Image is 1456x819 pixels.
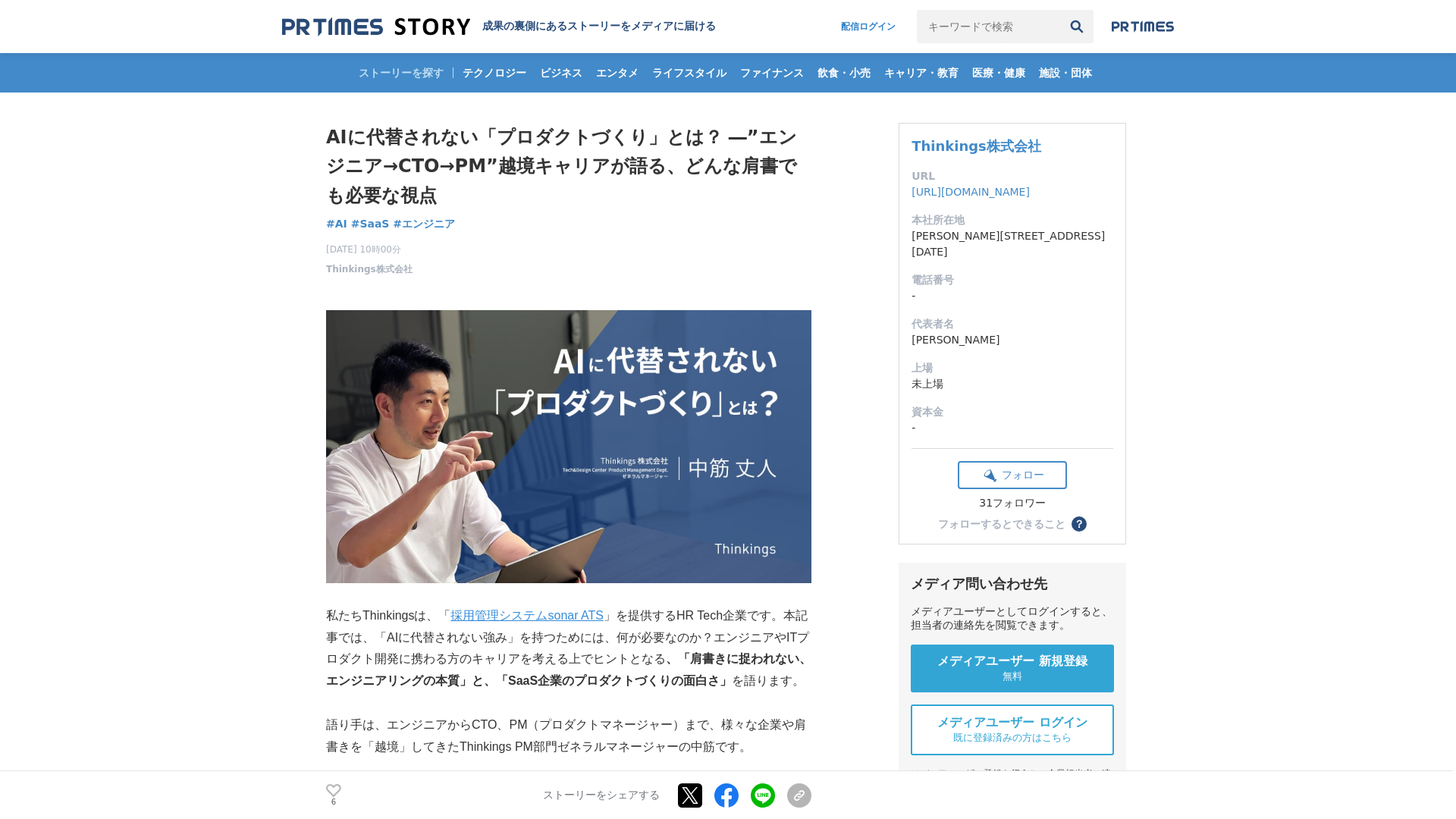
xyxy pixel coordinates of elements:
[811,53,877,93] a: 飲食・小売
[1060,10,1094,43] button: 検索
[534,66,588,80] span: ビジネス
[1033,53,1098,93] a: 施設・団体
[912,288,1113,304] dd: -
[534,53,588,93] a: ビジネス
[734,53,810,93] a: ファイナンス
[958,497,1067,510] div: 31フォロワー
[450,609,604,622] a: 採用管理システムsonar ATS
[878,66,965,80] span: キャリア・教育
[393,216,455,232] a: #エンジニア
[326,799,341,806] p: 6
[911,575,1114,593] div: メディア問い合わせ先
[282,17,716,37] a: 成果の裏側にあるストーリーをメディアに届ける 成果の裏側にあるストーリーをメディアに届ける
[911,605,1114,632] div: メディアユーザーとしてログインすると、担当者の連絡先を閲覧できます。
[958,461,1067,489] button: フォロー
[1003,670,1022,683] span: 無料
[966,53,1031,93] a: 医療・健康
[878,53,965,93] a: キャリア・教育
[826,10,911,43] a: 配信ログイン
[912,168,1113,184] dt: URL
[1112,20,1174,33] img: prtimes
[326,243,413,256] span: [DATE] 10時00分
[912,332,1113,348] dd: [PERSON_NAME]
[393,217,455,231] span: #エンジニア
[282,17,470,37] img: 成果の裏側にあるストーリーをメディアに届ける
[912,228,1113,260] dd: [PERSON_NAME][STREET_ADDRESS][DATE]
[912,420,1113,436] dd: -
[326,605,811,692] p: 私たちThinkingsは、「 」を提供するHR Tech企業です。本記事では、「AIに代替されない強み」を持つためには、何が必要なのか？エンジニアやITプロダクト開発に携わる方のキャリアを考え...
[1072,516,1087,532] button: ？
[912,360,1113,376] dt: 上場
[734,66,810,80] span: ファイナンス
[911,704,1114,755] a: メディアユーザー ログイン 既に登録済みの方はこちら
[326,217,347,231] span: #AI
[912,404,1113,420] dt: 資本金
[912,316,1113,332] dt: 代表者名
[912,212,1113,228] dt: 本社所在地
[590,66,645,80] span: エンタメ
[543,789,660,802] p: ストーリーをシェアする
[590,53,645,93] a: エンタメ
[326,123,811,210] h1: AIに代替されない「プロダクトづくり」とは？ ―”エンジニア→CTO→PM”越境キャリアが語る、どんな肩書でも必要な視点
[912,186,1030,198] a: [URL][DOMAIN_NAME]
[938,519,1065,529] div: フォローするとできること
[912,138,1041,154] a: Thinkings株式会社
[457,53,532,93] a: テクノロジー
[457,66,532,80] span: テクノロジー
[351,217,390,231] span: #SaaS
[953,731,1072,745] span: 既に登録済みの方はこちら
[966,66,1031,80] span: 医療・健康
[1074,519,1084,529] span: ？
[326,714,811,758] p: 語り手は、エンジニアからCTO、PM（プロダクトマネージャー）まで、様々な企業や肩書きを「越境」してきたThinkings PM部門ゼネラルマネージャーの中筋です。
[482,20,716,33] h2: 成果の裏側にあるストーリーをメディアに届ける
[811,66,877,80] span: 飲食・小売
[351,216,390,232] a: #SaaS
[912,272,1113,288] dt: 電話番号
[912,376,1113,392] dd: 未上場
[326,310,811,583] img: thumbnail_9e7d8db0-6b7c-11f0-9d81-91bbf0cabdf8.png
[646,66,733,80] span: ライフスタイル
[326,216,347,232] a: #AI
[937,715,1087,731] span: メディアユーザー ログイン
[937,654,1087,670] span: メディアユーザー 新規登録
[917,10,1060,43] input: キーワードで検索
[911,645,1114,692] a: メディアユーザー 新規登録 無料
[646,53,733,93] a: ライフスタイル
[1033,66,1098,80] span: 施設・団体
[326,262,413,276] a: Thinkings株式会社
